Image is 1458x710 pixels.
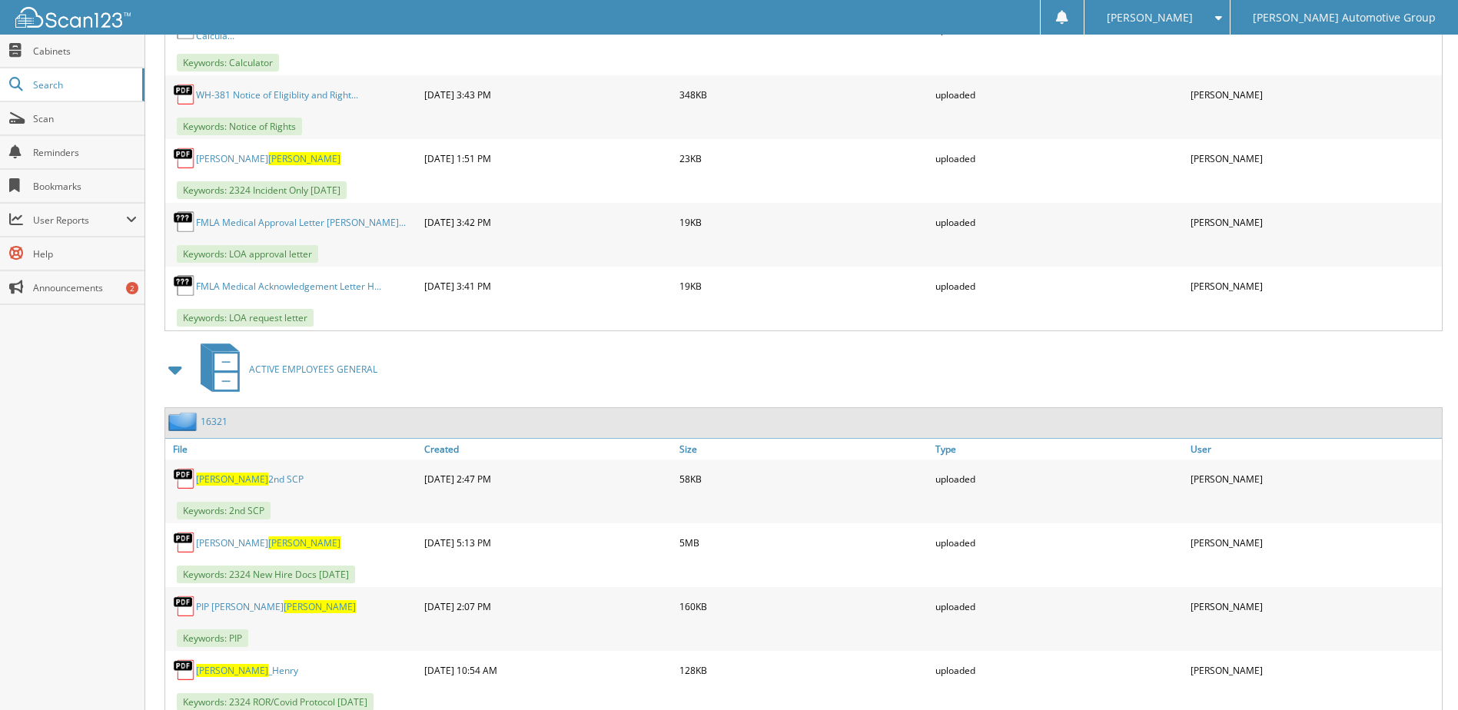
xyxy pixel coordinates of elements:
div: uploaded [932,207,1187,237]
a: FMLA Medical Acknowledgement Letter H... [196,280,381,293]
span: Help [33,247,137,260]
img: PDF.png [173,595,196,618]
span: Reminders [33,146,137,159]
span: [PERSON_NAME] [196,664,268,677]
img: PDF.png [173,659,196,682]
div: 19KB [676,270,931,301]
span: [PERSON_NAME] [196,473,268,486]
a: FMLA Medical Approval Letter [PERSON_NAME]... [196,216,406,229]
a: [PERSON_NAME][PERSON_NAME] [196,152,340,165]
div: 348KB [676,79,931,110]
span: Keywords: PIP [177,629,248,647]
span: Keywords: Notice of Rights [177,118,302,135]
div: [PERSON_NAME] [1187,655,1442,685]
div: [PERSON_NAME] [1187,463,1442,494]
div: 23KB [676,143,931,174]
div: [DATE] 3:42 PM [420,207,676,237]
div: [DATE] 2:07 PM [420,591,676,622]
span: Announcements [33,281,137,294]
span: [PERSON_NAME] [268,152,340,165]
div: [DATE] 10:54 AM [420,655,676,685]
span: [PERSON_NAME] Automotive Group [1253,13,1436,22]
div: uploaded [932,270,1187,301]
div: 160KB [676,591,931,622]
div: uploaded [932,463,1187,494]
span: [PERSON_NAME] [284,600,356,613]
a: Type [932,439,1187,460]
span: Keywords: Calculator [177,54,279,71]
img: PDF.png [173,467,196,490]
img: generic.png [173,211,196,234]
div: uploaded [932,591,1187,622]
a: [PERSON_NAME]2nd SCP [196,473,304,486]
div: uploaded [932,79,1187,110]
div: uploaded [932,527,1187,558]
a: 16321 [201,415,228,428]
a: PIP [PERSON_NAME][PERSON_NAME] [196,600,356,613]
div: [PERSON_NAME] [1187,527,1442,558]
img: folder2.png [168,412,201,431]
div: 128KB [676,655,931,685]
a: [PERSON_NAME][PERSON_NAME] [196,536,340,549]
img: scan123-logo-white.svg [15,7,131,28]
span: User Reports [33,214,126,227]
div: [DATE] 1:51 PM [420,143,676,174]
div: [PERSON_NAME] [1187,270,1442,301]
div: [DATE] 3:43 PM [420,79,676,110]
div: [DATE] 5:13 PM [420,527,676,558]
div: 5MB [676,527,931,558]
span: Bookmarks [33,180,137,193]
span: ACTIVE EMPLOYEES GENERAL [249,363,377,376]
span: Keywords: 2324 New Hire Docs [DATE] [177,566,355,583]
span: Keywords: LOA approval letter [177,245,318,263]
img: PDF.png [173,83,196,106]
a: WH-381 Notice of Eligiblity and Right... [196,88,358,101]
a: ACTIVE EMPLOYEES GENERAL [191,339,377,400]
div: [PERSON_NAME] [1187,79,1442,110]
div: [DATE] 3:41 PM [420,270,676,301]
span: Keywords: LOA request letter [177,309,314,327]
div: uploaded [932,143,1187,174]
div: [PERSON_NAME] [1187,143,1442,174]
span: Search [33,78,135,91]
img: PDF.png [173,531,196,554]
span: Keywords: 2324 Incident Only [DATE] [177,181,347,199]
a: Created [420,439,676,460]
img: generic.png [173,274,196,297]
div: 19KB [676,207,931,237]
span: Scan [33,112,137,125]
span: Keywords: 2nd SCP [177,502,271,519]
div: 58KB [676,463,931,494]
span: [PERSON_NAME] [1107,13,1193,22]
div: [PERSON_NAME] [1187,207,1442,237]
div: [DATE] 2:47 PM [420,463,676,494]
a: User [1187,439,1442,460]
a: Size [676,439,931,460]
img: PDF.png [173,147,196,170]
div: uploaded [932,655,1187,685]
a: [PERSON_NAME]_Henry [196,664,298,677]
div: 2 [126,282,138,294]
span: [PERSON_NAME] [268,536,340,549]
div: [PERSON_NAME] [1187,591,1442,622]
a: File [165,439,420,460]
span: Cabinets [33,45,137,58]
